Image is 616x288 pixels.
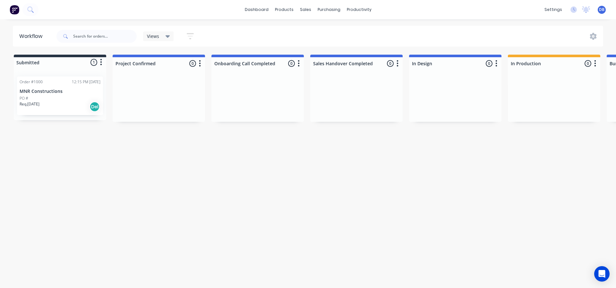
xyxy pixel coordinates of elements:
div: Order #1000 [20,79,43,85]
div: productivity [344,5,375,14]
div: Open Intercom Messenger [594,266,610,282]
img: Factory [10,5,19,14]
div: purchasing [314,5,344,14]
div: settings [541,5,565,14]
input: Search for orders... [73,30,137,43]
span: Views [147,33,159,40]
div: products [272,5,297,14]
span: DB [599,7,604,13]
div: Workflow [19,32,46,40]
a: dashboard [242,5,272,14]
p: Req. [DATE] [20,101,39,107]
p: MNR Constructions [20,89,100,94]
div: Del [90,102,100,112]
p: PO # [20,95,28,101]
div: 12:15 PM [DATE] [72,79,100,85]
div: Order #100012:15 PM [DATE]MNR ConstructionsPO #Req.[DATE]Del [17,76,103,115]
div: sales [297,5,314,14]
